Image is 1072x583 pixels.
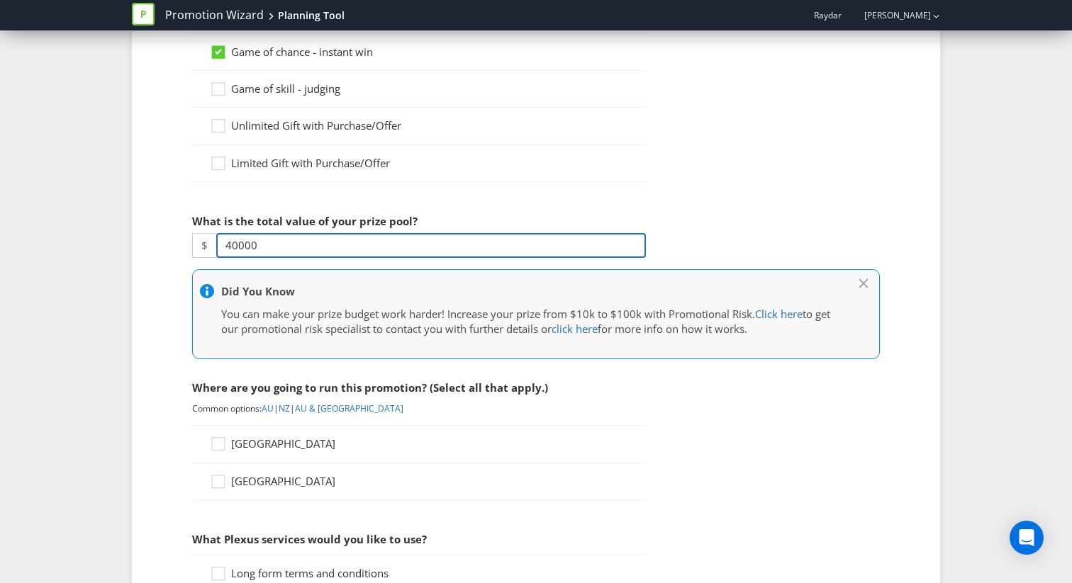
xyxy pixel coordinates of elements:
a: click here [552,322,598,336]
a: Promotion Wizard [165,7,264,23]
span: What is the total value of your prize pool? [192,214,418,228]
a: NZ [279,402,290,414]
span: What Plexus services would you like to use? [192,532,427,546]
span: Unlimited Gift with Purchase/Offer [231,118,401,132]
span: [GEOGRAPHIC_DATA] [231,474,335,488]
span: Raydar [814,9,842,21]
div: Where are you going to run this promotion? (Select all that apply.) [192,373,646,402]
a: AU [262,402,274,414]
span: Game of chance - instant win [231,45,373,59]
span: Game of skill - judging [231,81,340,96]
div: Planning Tool [278,9,345,23]
a: [PERSON_NAME] [850,9,931,21]
span: Long form terms and conditions [231,566,389,580]
a: AU & [GEOGRAPHIC_DATA] [295,402,403,414]
span: for more info on how it works. [598,322,747,336]
span: to get our promotional risk specialist to contact you with further details or [221,307,830,336]
span: | [290,402,295,414]
span: | [274,402,279,414]
span: Common options: [192,402,262,414]
a: Click here [755,307,803,321]
div: Open Intercom Messenger [1010,521,1044,555]
span: You can make your prize budget work harder! Increase your prize from $10k to $100k with Promotion... [221,307,755,321]
span: Limited Gift with Purchase/Offer [231,156,390,170]
span: $ [192,233,216,258]
span: [GEOGRAPHIC_DATA] [231,436,335,451]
